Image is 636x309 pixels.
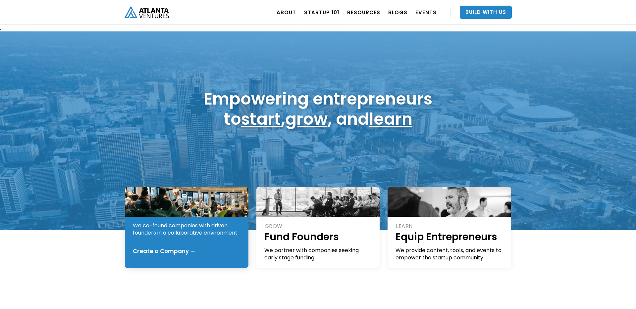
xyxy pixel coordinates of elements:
a: Startup 101 [304,3,339,22]
h1: Fund Founders [264,230,373,243]
h1: Equip Entrepreneurs [396,230,504,243]
a: GROWFund FoundersWe partner with companies seeking early stage funding [256,187,380,268]
a: grow [285,107,328,131]
a: EVENTS [415,3,437,22]
a: BLOGS [388,3,407,22]
a: Build With Us [460,6,512,19]
a: STARTCreate CompaniesWe co-found companies with driven founders in a collaborative environmentCre... [125,187,248,268]
a: start [241,107,281,131]
a: LEARNEquip EntrepreneursWe provide content, tools, and events to empower the startup community [388,187,511,268]
h1: Empowering entrepreneurs to , , and [204,89,432,129]
a: ABOUT [277,3,296,22]
div: We co-found companies with driven founders in a collaborative environment [133,222,241,237]
div: We provide content, tools, and events to empower the startup community [396,247,504,261]
a: RESOURCES [347,3,380,22]
div: Create a Company → [133,248,196,254]
a: learn [369,107,412,131]
div: GROW [265,223,373,230]
div: We partner with companies seeking early stage funding [264,247,373,261]
h1: Create Companies [133,205,241,219]
div: LEARN [396,223,504,230]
